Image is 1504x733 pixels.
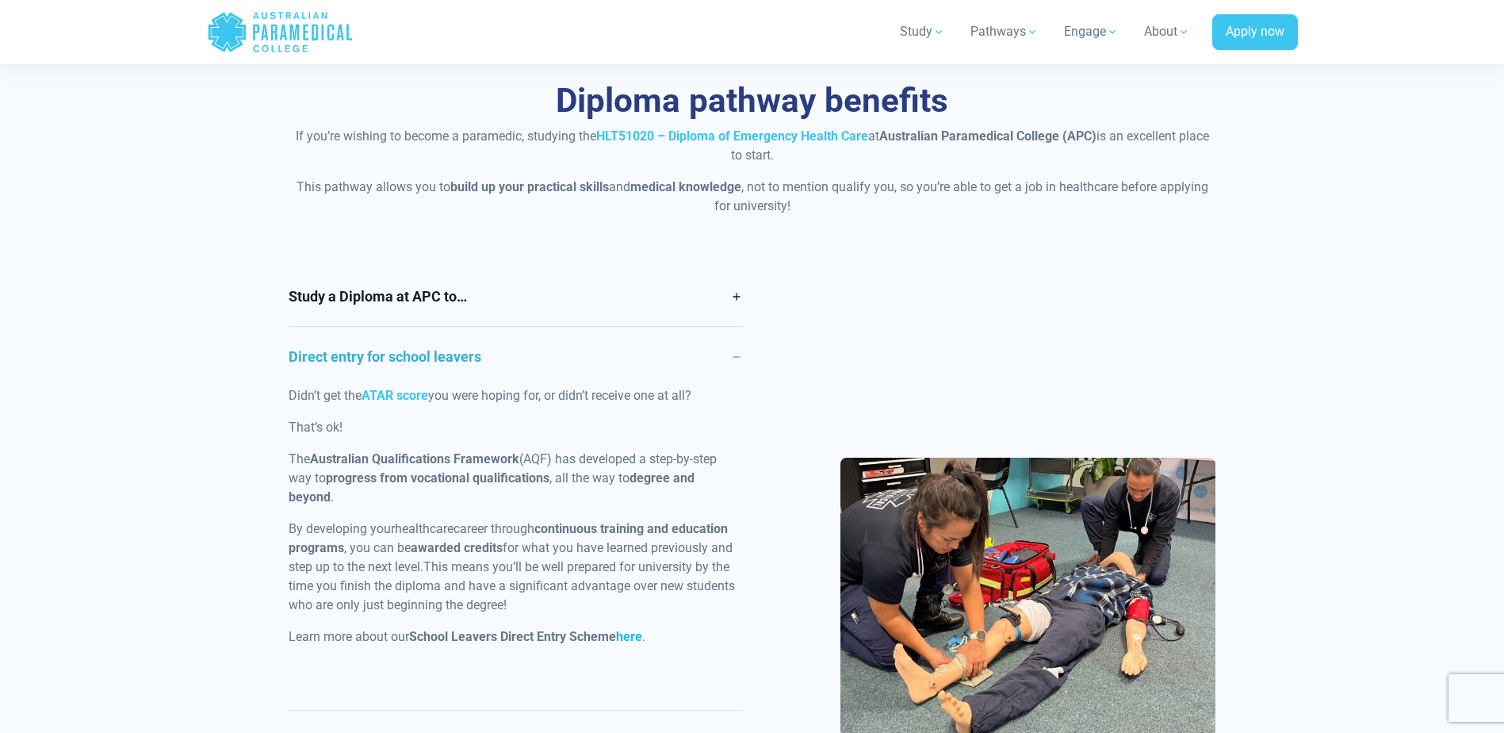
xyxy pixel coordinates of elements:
[310,451,519,466] strong: Australian Qualifications Framework
[289,559,735,612] span: This means you’ll be well prepared for university by the time you finish the diploma and have a s...
[362,388,428,403] a: ATAR score
[289,420,343,435] span: That’s ok!
[1054,10,1128,54] a: Engage
[289,81,1216,121] h3: Diploma pathway benefits
[1135,10,1200,54] a: About
[289,388,691,403] span: Didn’t get the you were hoping for, or didn’t receive one at all?
[289,521,733,574] span: career through , you can be for what you have learned previously and step up to the next level.
[596,129,868,144] a: HLT51020 – Diploma of Emergency Health Care
[961,10,1048,54] a: Pathways
[289,521,395,536] span: By developing your
[409,629,642,644] strong: School Leavers Direct Entry Scheme
[450,179,609,194] strong: build up your practical skills
[326,470,549,485] strong: progress from vocational qualifications
[289,267,743,326] a: Study a Diploma at APC to…
[411,540,503,555] strong: awarded credits
[616,629,642,644] a: here
[207,6,354,58] a: Australian Paramedical College
[395,521,453,536] span: healthcare
[1212,14,1298,51] a: Apply now
[289,627,743,647] p: Learn more about our .
[289,327,743,386] a: Direct entry for school leavers
[890,10,955,54] a: Study
[289,451,717,505] span: The (AQF) has developed a step-by-step way to , all the way to .
[289,178,1216,216] p: This pathway allows you to and , not to mention qualify you, so you’re able to get a job in healt...
[879,129,1096,144] strong: Australian Paramedical College (APC)
[630,179,741,194] strong: medical knowledge
[289,127,1216,165] p: If you’re wishing to become a paramedic, studying the at is an excellent place to start.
